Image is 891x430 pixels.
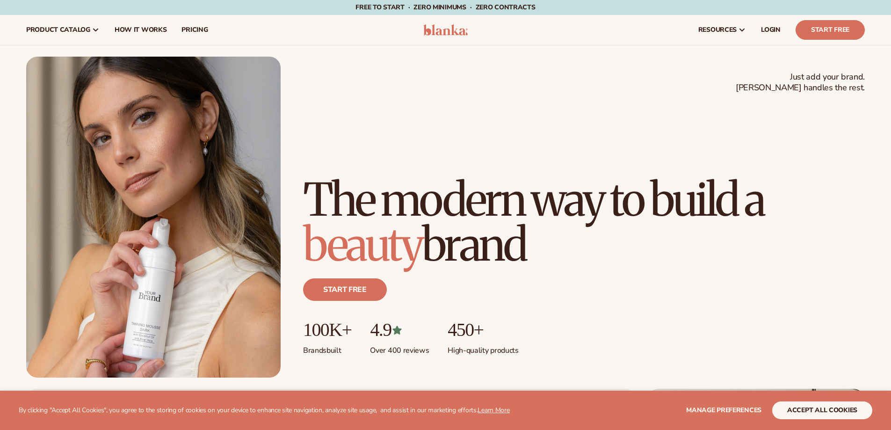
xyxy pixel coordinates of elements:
img: logo [423,24,468,36]
span: How It Works [115,26,167,34]
span: product catalog [26,26,90,34]
span: Manage preferences [686,406,761,415]
span: Free to start · ZERO minimums · ZERO contracts [355,3,535,12]
button: Manage preferences [686,401,761,419]
img: Female holding tanning mousse. [26,57,281,378]
span: resources [698,26,737,34]
a: LOGIN [753,15,788,45]
a: Learn More [478,406,509,415]
p: 450+ [448,320,518,340]
a: Start Free [796,20,865,40]
span: pricing [181,26,208,34]
span: LOGIN [761,26,781,34]
span: Just add your brand. [PERSON_NAME] handles the rest. [736,72,865,94]
span: beauty [303,217,422,273]
p: 100K+ [303,320,351,340]
p: 4.9 [370,320,429,340]
a: pricing [174,15,215,45]
button: accept all cookies [772,401,872,419]
p: Over 400 reviews [370,340,429,356]
a: How It Works [107,15,174,45]
a: resources [691,15,753,45]
p: Brands built [303,340,351,356]
p: High-quality products [448,340,518,356]
h1: The modern way to build a brand [303,177,865,267]
p: By clicking "Accept All Cookies", you agree to the storing of cookies on your device to enhance s... [19,407,510,415]
a: Start free [303,278,387,301]
a: product catalog [19,15,107,45]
